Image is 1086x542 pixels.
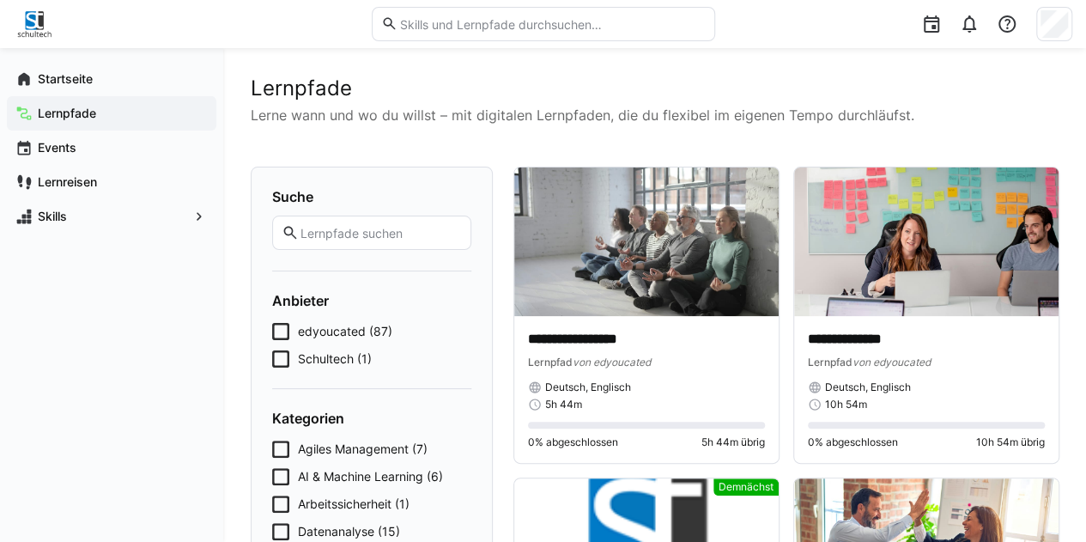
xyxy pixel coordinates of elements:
[545,381,631,394] span: Deutsch, Englisch
[573,356,651,368] span: von edyoucated
[825,381,911,394] span: Deutsch, Englisch
[298,441,428,458] span: Agiles Management (7)
[808,435,898,449] span: 0% abgeschlossen
[298,523,400,540] span: Datenanalyse (15)
[976,435,1045,449] span: 10h 54m übrig
[545,398,582,411] span: 5h 44m
[272,410,471,427] h4: Kategorien
[272,188,471,205] h4: Suche
[719,480,774,494] span: Demnächst
[298,350,372,368] span: Schultech (1)
[825,398,867,411] span: 10h 54m
[298,496,410,513] span: Arbeitssicherheit (1)
[794,167,1059,316] img: image
[528,435,618,449] span: 0% abgeschlossen
[251,76,1059,101] h2: Lernpfade
[298,323,392,340] span: edyoucated (87)
[298,468,443,485] span: AI & Machine Learning (6)
[514,167,779,316] img: image
[397,16,705,32] input: Skills und Lernpfade durchsuchen…
[272,292,471,309] h4: Anbieter
[701,435,765,449] span: 5h 44m übrig
[852,356,931,368] span: von edyoucated
[251,105,1059,125] p: Lerne wann und wo du willst – mit digitalen Lernpfaden, die du flexibel im eigenen Tempo durchläu...
[808,356,852,368] span: Lernpfad
[299,225,462,241] input: Lernpfade suchen
[528,356,573,368] span: Lernpfad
